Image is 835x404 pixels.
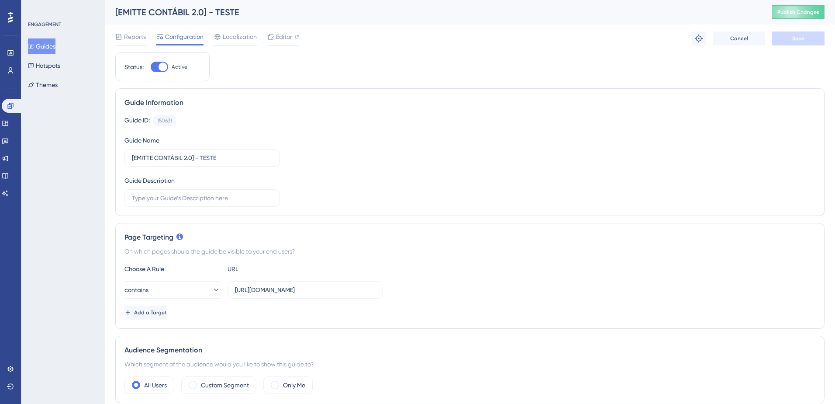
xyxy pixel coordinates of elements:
input: Type your Guide’s Description here [132,193,273,203]
div: Which segment of the audience would you like to show this guide to? [124,359,815,369]
button: contains [124,281,221,299]
label: Only Me [283,380,305,390]
label: Custom Segment [201,380,249,390]
span: Cancel [730,35,748,42]
div: Guide Description [124,175,175,186]
span: Add a Target [134,309,167,316]
div: Status: [124,62,144,72]
span: contains [124,285,148,295]
div: Guide ID: [124,115,150,126]
div: 150631 [157,117,172,124]
input: yourwebsite.com/path [235,285,376,295]
span: Configuration [165,31,204,42]
button: Guides [28,38,55,54]
span: Editor [276,31,292,42]
input: Type your Guide’s Name here [132,153,273,163]
label: All Users [144,380,167,390]
span: Save [792,35,804,42]
span: Active [172,63,187,70]
div: URL [228,264,324,274]
span: Reports [124,31,146,42]
div: On which pages should the guide be visible to your end users? [124,246,815,257]
button: Publish Changes [772,5,825,19]
button: Cancel [713,31,765,45]
div: Guide Name [124,135,159,146]
div: Guide Information [124,98,815,108]
div: Page Targeting [124,232,815,243]
button: Add a Target [124,306,167,320]
div: Choose A Rule [124,264,221,274]
button: Hotspots [28,58,60,73]
div: [EMITTE CONTÁBIL 2.0] - TESTE [115,6,750,18]
button: Save [772,31,825,45]
div: Audience Segmentation [124,345,815,355]
button: Themes [28,77,58,93]
span: Localization [223,31,257,42]
div: ENGAGEMENT [28,21,61,28]
span: Publish Changes [777,9,819,16]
